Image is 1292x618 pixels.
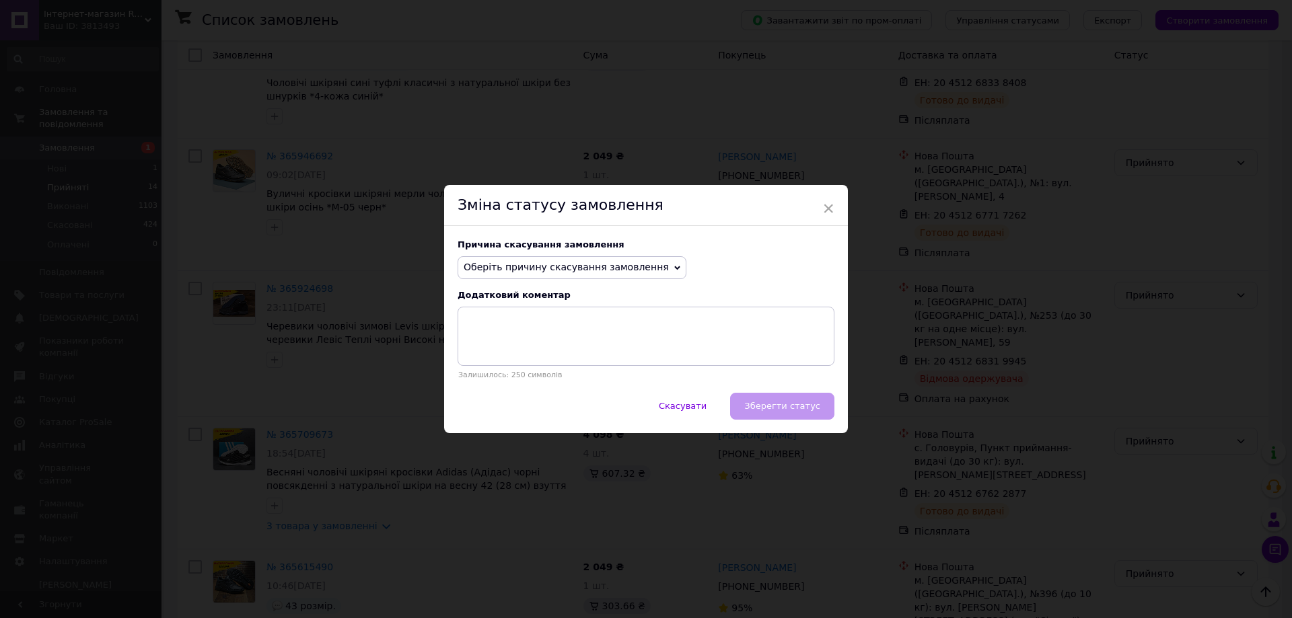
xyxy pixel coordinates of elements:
[444,185,848,226] div: Зміна статусу замовлення
[464,262,669,272] span: Оберіть причину скасування замовлення
[659,401,707,411] span: Скасувати
[458,290,834,300] div: Додатковий коментар
[645,393,721,420] button: Скасувати
[458,239,834,249] div: Причина скасування замовлення
[458,371,834,379] p: Залишилось: 250 символів
[822,197,834,220] span: ×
